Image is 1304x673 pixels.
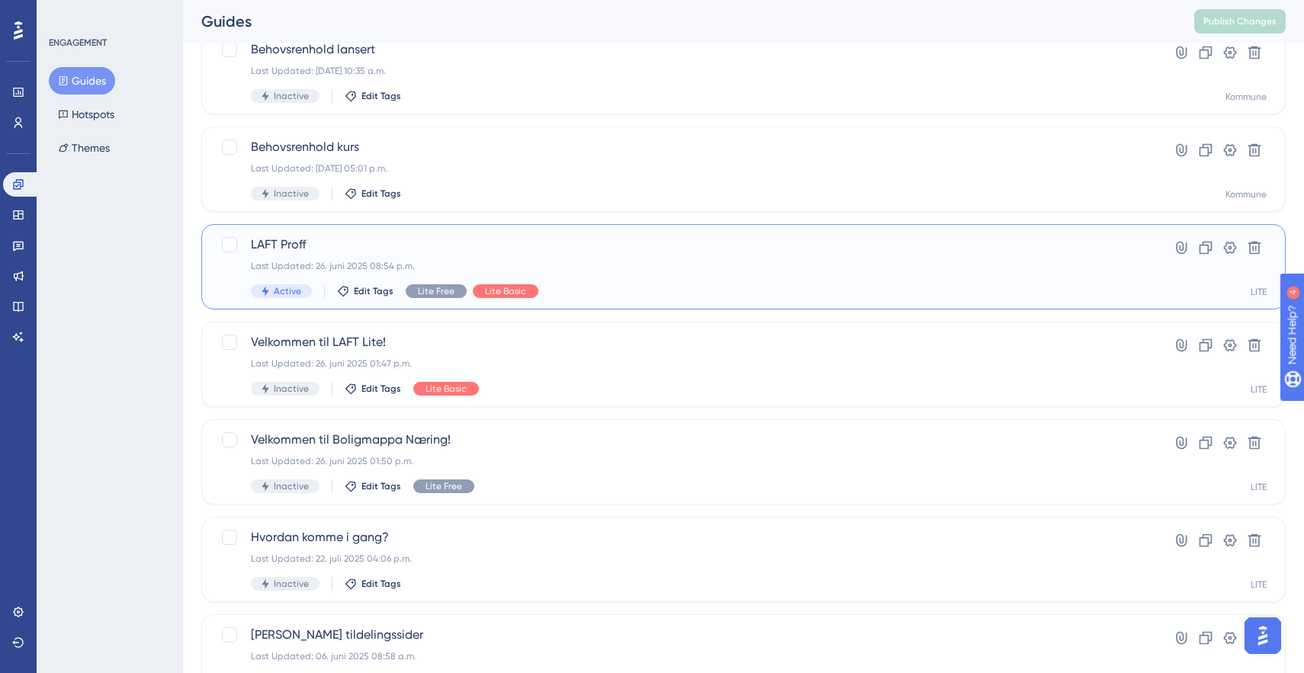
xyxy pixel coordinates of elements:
[361,187,401,200] span: Edit Tags
[251,65,1114,77] div: Last Updated: [DATE] 10:35 a.m.
[1251,286,1267,298] div: LITE
[251,650,1114,662] div: Last Updated: 06. juni 2025 08:58 a.m.
[274,90,309,102] span: Inactive
[251,431,1114,449] span: Velkommen til Boligmappa Næring!
[345,90,401,102] button: Edit Tags
[361,480,401,492] span: Edit Tags
[251,528,1114,546] span: Hvordan komme i gang?
[251,455,1114,467] div: Last Updated: 26. juni 2025 01:50 p.m.
[274,480,309,492] span: Inactive
[1225,91,1267,103] div: Kommune
[1251,383,1267,396] div: LITE
[426,480,462,492] span: Lite Free
[1225,188,1267,200] div: Kommune
[251,626,1114,644] span: [PERSON_NAME] tildelingssider
[1240,613,1286,659] iframe: UserGuiding AI Assistant Launcher
[345,480,401,492] button: Edit Tags
[251,357,1114,370] div: Last Updated: 26. juni 2025 01:47 p.m.
[251,138,1114,156] span: Behovsrenhold kurs
[354,285,393,297] span: Edit Tags
[49,101,124,128] button: Hotspots
[49,134,119,162] button: Themes
[361,383,401,395] span: Edit Tags
[426,383,467,395] span: Lite Basic
[345,383,401,395] button: Edit Tags
[361,90,401,102] span: Edit Tags
[274,285,301,297] span: Active
[274,187,309,200] span: Inactive
[345,578,401,590] button: Edit Tags
[337,285,393,297] button: Edit Tags
[251,40,1114,59] span: Behovsrenhold lansert
[345,187,401,200] button: Edit Tags
[274,383,309,395] span: Inactive
[251,260,1114,272] div: Last Updated: 26. juni 2025 08:54 p.m.
[1203,15,1277,27] span: Publish Changes
[485,285,526,297] span: Lite Basic
[49,67,115,95] button: Guides
[251,236,1114,254] span: LAFT Proff
[418,285,454,297] span: Lite Free
[36,4,95,22] span: Need Help?
[251,333,1114,351] span: Velkommen til LAFT Lite!
[49,37,107,49] div: ENGAGEMENT
[251,553,1114,565] div: Last Updated: 22. juli 2025 04:06 p.m.
[1251,578,1267,591] div: LITE
[361,578,401,590] span: Edit Tags
[274,578,309,590] span: Inactive
[1251,481,1267,493] div: LITE
[1194,9,1286,34] button: Publish Changes
[201,11,1156,32] div: Guides
[106,8,111,20] div: 4
[251,162,1114,175] div: Last Updated: [DATE] 05:01 p.m.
